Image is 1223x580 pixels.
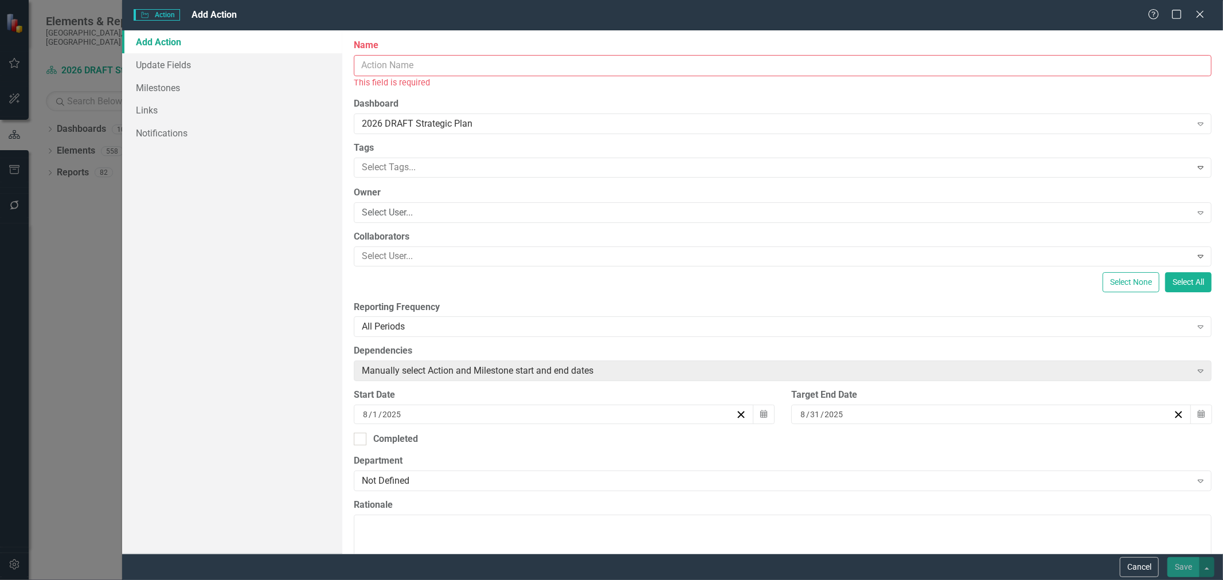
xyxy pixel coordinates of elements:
div: 2026 DRAFT Strategic Plan [362,117,1191,131]
label: Collaborators [354,230,1212,244]
label: Department [354,454,1212,468]
label: Rationale [354,499,1212,512]
button: Cancel [1120,557,1159,577]
div: Completed [373,433,418,446]
span: / [806,409,810,420]
div: Target End Date [791,389,1212,402]
div: Manually select Action and Milestone start and end dates [362,365,1191,378]
span: / [820,409,824,420]
label: Dependencies [354,344,1212,358]
div: Not Defined [362,474,1191,487]
a: Milestones [122,76,342,99]
button: Select All [1165,272,1212,292]
button: Select None [1103,272,1159,292]
div: This field is required [354,76,1212,89]
a: Add Action [122,30,342,53]
a: Links [122,99,342,122]
label: Name [354,39,1212,52]
span: / [378,409,382,420]
div: Select User... [362,206,1191,219]
label: Reporting Frequency [354,301,1212,314]
span: Add Action [192,9,237,20]
label: Owner [354,186,1212,199]
a: Notifications [122,122,342,144]
label: Dashboard [354,97,1212,111]
span: / [369,409,372,420]
div: Start Date [354,389,774,402]
a: Update Fields [122,53,342,76]
button: Save [1167,557,1199,577]
div: All Periods [362,320,1191,334]
span: Action [134,9,179,21]
input: Action Name [354,55,1212,76]
label: Tags [354,142,1212,155]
